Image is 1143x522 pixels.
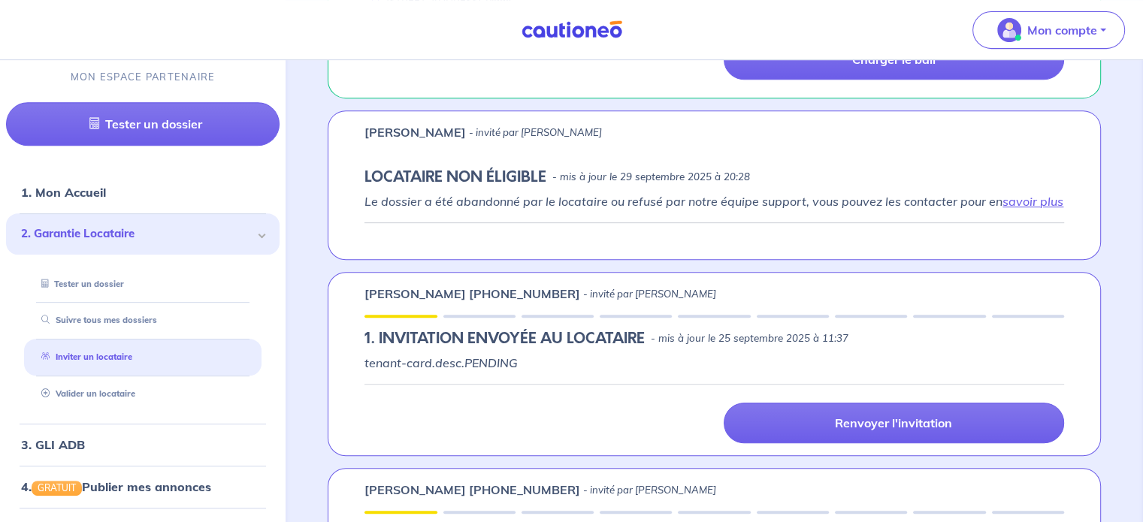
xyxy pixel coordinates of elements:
a: savoir plus [1002,194,1063,209]
a: 1. Mon Accueil [21,186,106,201]
p: [PERSON_NAME] [PHONE_NUMBER] [364,481,580,499]
div: 2. Garantie Locataire [6,214,280,255]
p: Renvoyer l'invitation [835,415,952,430]
a: Tester un dossier [35,279,124,289]
p: MON ESPACE PARTENAIRE [71,71,216,85]
span: 2. Garantie Locataire [21,226,253,243]
p: [PERSON_NAME] [PHONE_NUMBER] [364,285,580,303]
p: - mis à jour le 29 septembre 2025 à 20:28 [552,170,750,185]
p: - invité par [PERSON_NAME] [583,287,716,302]
p: - invité par [PERSON_NAME] [583,483,716,498]
div: Tester un dossier [24,272,262,297]
img: Cautioneo [516,20,628,39]
a: Tester un dossier [6,103,280,146]
a: Inviter un locataire [35,352,132,363]
div: Valider un locataire [24,382,262,407]
a: 3. GLI ADB [21,437,85,452]
a: Valider un locataire [35,389,135,400]
div: Inviter un locataire [24,345,262,370]
img: illu_account_valid_menu.svg [997,18,1021,42]
p: tenant-card.desc.PENDING [364,354,1064,372]
p: - mis à jour le 25 septembre 2025 à 11:37 [651,331,848,346]
div: state: PENDING, Context: [364,330,1064,348]
p: Mon compte [1027,21,1097,39]
h5: LOCATAIRE NON ÉLIGIBLE [364,168,546,186]
em: Le dossier a été abandonné par le locataire ou refusé par notre équipe support, vous pouvez les c... [364,194,1063,209]
h5: 1.︎ INVITATION ENVOYÉE AU LOCATAIRE [364,330,645,348]
div: 1. Mon Accueil [6,178,280,208]
div: Suivre tous mes dossiers [24,309,262,333]
button: illu_account_valid_menu.svgMon compte [972,11,1125,49]
p: - invité par [PERSON_NAME] [469,125,602,140]
a: Renvoyer l'invitation [724,403,1064,443]
div: state: ARCHIVED, Context: ,NULL-NO-CERTIFICATE [364,168,1064,186]
div: 4.GRATUITPublier mes annonces [6,472,280,502]
p: [PERSON_NAME] [364,123,466,141]
div: 3. GLI ADB [6,430,280,460]
a: Suivre tous mes dossiers [35,315,157,326]
a: 4.GRATUITPublier mes annonces [21,479,211,494]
